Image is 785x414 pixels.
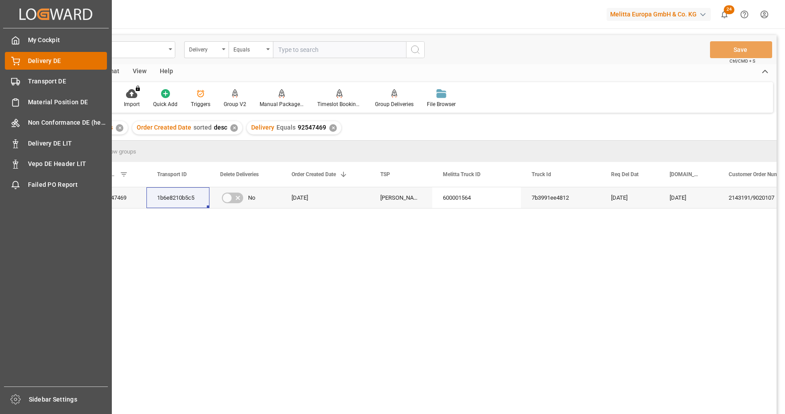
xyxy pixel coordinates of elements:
[248,188,255,208] span: No
[193,124,212,131] span: sorted
[116,124,123,132] div: ✕
[730,58,755,64] span: Ctrl/CMD + S
[153,64,180,79] div: Help
[5,93,107,110] a: Material Position DE
[28,98,107,107] span: Material Position DE
[157,171,187,177] span: Transport ID
[251,124,274,131] span: Delivery
[370,187,432,208] div: [PERSON_NAME] DE
[600,187,659,208] div: [DATE]
[5,155,107,173] a: Vepo DE Header LIT
[273,41,406,58] input: Type to search
[28,118,107,127] span: Non Conformance DE (header)
[28,35,107,45] span: My Cockpit
[230,124,238,132] div: ✕
[607,6,714,23] button: Melitta Europa GmbH & Co. KG
[224,100,246,108] div: Group V2
[146,187,209,208] div: 1b6e8210b5c5
[184,41,229,58] button: open menu
[432,187,521,208] div: 600001564
[298,124,326,131] span: 92547469
[317,100,362,108] div: Timeslot Booking Report
[281,187,370,208] div: [DATE]
[607,8,711,21] div: Melitta Europa GmbH & Co. KG
[5,73,107,90] a: Transport DE
[28,77,107,86] span: Transport DE
[153,100,178,108] div: Quick Add
[126,64,153,79] div: View
[5,176,107,193] a: Failed PO Report
[220,171,259,177] span: Delete Deliveries
[380,171,390,177] span: TSP
[5,52,107,69] a: Delivery DE
[229,41,273,58] button: open menu
[5,134,107,152] a: Delivery DE LIT
[670,171,699,177] span: [DOMAIN_NAME] Dat
[137,124,191,131] span: Order Created Date
[28,159,107,169] span: Vepo DE Header LIT
[724,5,734,14] span: 24
[443,171,481,177] span: Melitta Truck ID
[710,41,772,58] button: Save
[714,4,734,24] button: show 24 new notifications
[28,139,107,148] span: Delivery DE LIT
[28,180,107,189] span: Failed PO Report
[214,124,227,131] span: desc
[29,395,108,404] span: Sidebar Settings
[233,43,264,54] div: Equals
[406,41,425,58] button: search button
[189,43,219,54] div: Delivery
[532,171,551,177] span: Truck Id
[292,171,336,177] span: Order Created Date
[91,187,146,208] div: 92547469
[5,32,107,49] a: My Cockpit
[28,56,107,66] span: Delivery DE
[191,100,210,108] div: Triggers
[659,187,718,208] div: [DATE]
[734,4,754,24] button: Help Center
[375,100,414,108] div: Group Deliveries
[5,114,107,131] a: Non Conformance DE (header)
[260,100,304,108] div: Manual Package TypeDetermination
[329,124,337,132] div: ✕
[276,124,296,131] span: Equals
[521,187,600,208] div: 7b3991ee4812
[427,100,456,108] div: File Browser
[611,171,639,177] span: Req Del Dat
